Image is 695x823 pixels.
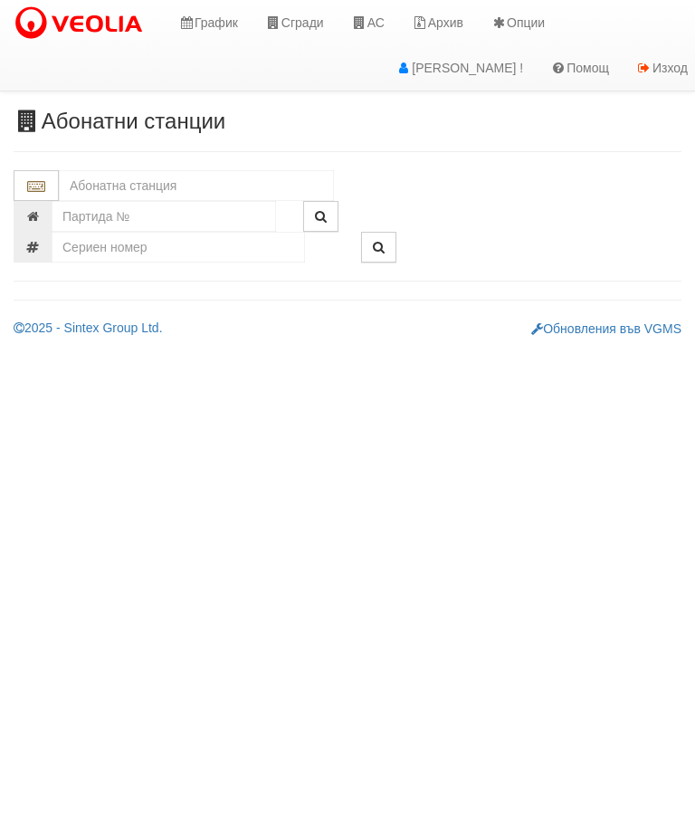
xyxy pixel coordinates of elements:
a: Помощ [537,45,623,91]
a: [PERSON_NAME] ! [382,45,537,91]
input: Абонатна станция [59,170,334,201]
input: Сериен номер [52,232,305,263]
a: 2025 - Sintex Group Ltd. [14,321,163,335]
input: Партида № [52,201,276,232]
h3: Абонатни станции [14,110,681,133]
a: Обновления във VGMS [531,321,681,336]
img: VeoliaLogo.png [14,5,151,43]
